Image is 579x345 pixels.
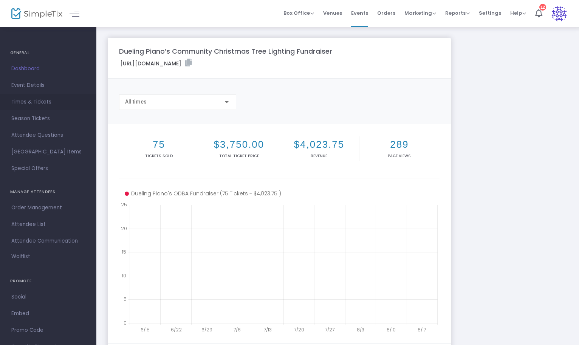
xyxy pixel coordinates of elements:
text: 0 [124,320,127,326]
text: 6/22 [171,326,182,333]
text: 10 [122,272,126,278]
span: Season Tickets [11,114,85,124]
p: Tickets sold [121,153,197,159]
p: Total Ticket Price [201,153,277,159]
span: Attendee List [11,220,85,229]
p: Revenue [281,153,358,159]
span: Venues [323,3,342,23]
div: 12 [539,4,546,11]
span: Promo Code [11,325,85,335]
span: Order Management [11,203,85,213]
h2: $4,023.75 [281,139,358,150]
span: Settings [479,3,501,23]
span: Special Offers [11,164,85,173]
span: Waitlist [11,253,30,260]
text: 6/29 [201,326,212,333]
span: Dashboard [11,64,85,74]
text: 6/15 [141,326,150,333]
text: 20 [121,225,127,231]
span: Attendee Communication [11,236,85,246]
span: Attendee Questions [11,130,85,140]
text: 25 [121,201,127,208]
span: Box Office [283,9,314,17]
text: 7/6 [234,326,241,333]
text: 5 [124,296,127,302]
span: All times [125,99,147,105]
h4: MANAGE ATTENDEES [10,184,86,200]
m-panel-title: Dueling Piano’s Community Christmas Tree Lighting Fundraiser [119,46,332,56]
span: Embed [11,309,85,319]
h4: GENERAL [10,45,86,60]
text: 8/10 [387,326,396,333]
h2: 289 [361,139,438,150]
text: 8/3 [357,326,364,333]
span: Times & Tickets [11,97,85,107]
span: Marketing [404,9,436,17]
span: Orders [377,3,395,23]
text: 7/27 [325,326,334,333]
text: 8/17 [418,326,426,333]
text: 7/20 [294,326,304,333]
label: [URL][DOMAIN_NAME] [120,59,192,68]
span: Events [351,3,368,23]
p: Page Views [361,153,438,159]
span: Reports [445,9,470,17]
span: Event Details [11,80,85,90]
span: Social [11,292,85,302]
h2: 75 [121,139,197,150]
span: Help [510,9,526,17]
text: 7/13 [264,326,272,333]
h4: PROMOTE [10,274,86,289]
text: 15 [122,249,126,255]
span: [GEOGRAPHIC_DATA] Items [11,147,85,157]
h2: $3,750.00 [201,139,277,150]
